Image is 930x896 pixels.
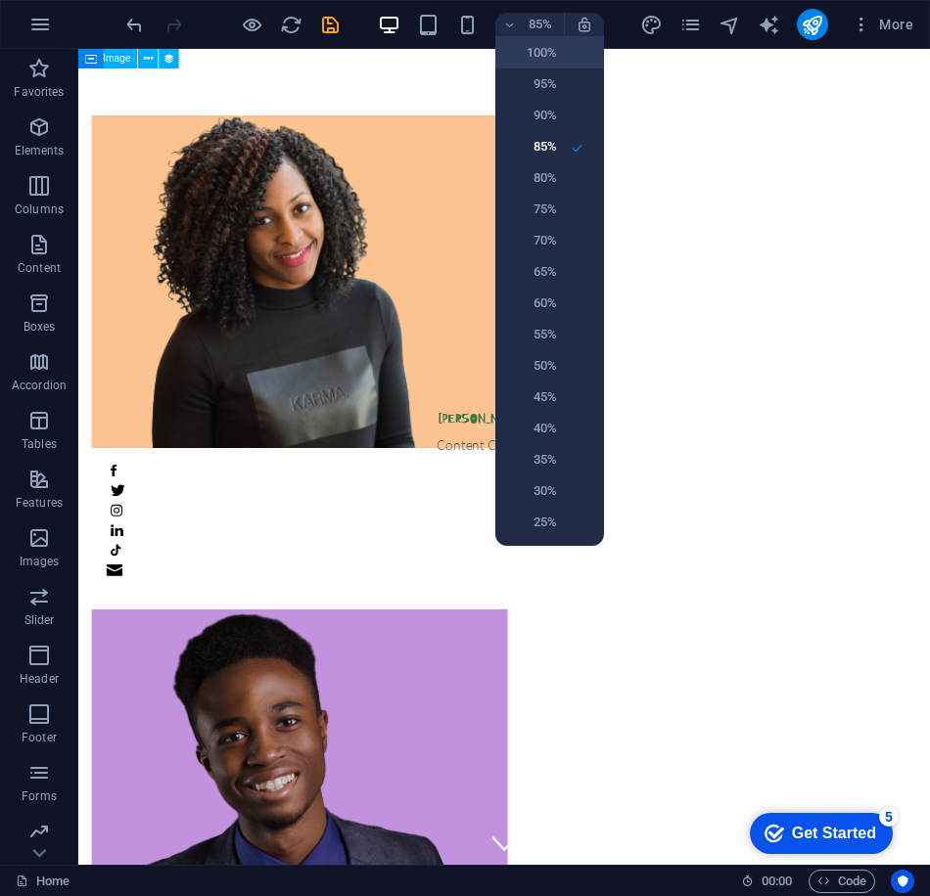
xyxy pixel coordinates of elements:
h6: 65% [507,260,557,284]
h6: 50% [507,354,557,378]
h6: 40% [507,417,557,440]
h6: 55% [507,323,557,346]
h6: 75% [507,198,557,221]
h6: 25% [507,511,557,534]
h6: 60% [507,291,557,315]
h6: 95% [507,72,557,96]
div: Get Started 5 items remaining, 0% complete [16,10,159,51]
h6: 35% [507,448,557,471]
h6: 70% [507,229,557,252]
h6: 80% [507,166,557,190]
h6: 90% [507,104,557,127]
div: Get Started [58,22,142,39]
h6: 85% [507,135,557,158]
h6: 45% [507,385,557,409]
h6: 30% [507,479,557,503]
div: 5 [145,4,164,23]
h6: 100% [507,41,557,65]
